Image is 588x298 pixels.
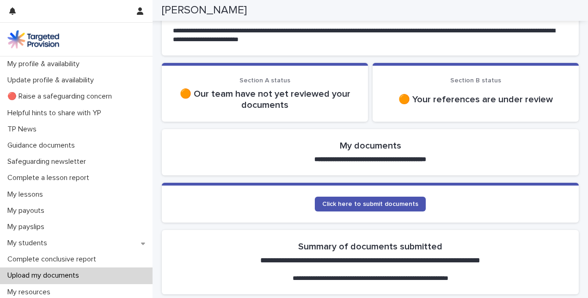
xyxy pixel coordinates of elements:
p: Guidance documents [4,141,82,150]
p: 🟠 Our team have not yet reviewed your documents [173,88,357,111]
p: Update profile & availability [4,76,101,85]
p: TP News [4,125,44,134]
h2: Summary of documents submitted [298,241,442,252]
h2: My documents [340,140,401,151]
span: Click here to submit documents [322,201,418,207]
span: Section A status [239,77,290,84]
p: My profile & availability [4,60,87,68]
a: Click here to submit documents [315,197,426,211]
p: My payslips [4,223,52,231]
p: Helpful hints to share with YP [4,109,109,118]
p: My lessons [4,190,50,199]
p: Complete conclusive report [4,255,104,264]
p: Upload my documents [4,271,86,280]
h2: [PERSON_NAME] [162,4,247,17]
p: Safeguarding newsletter [4,157,93,166]
p: Complete a lesson report [4,174,97,182]
span: Section B status [450,77,501,84]
p: 🔴 Raise a safeguarding concern [4,92,119,101]
p: My resources [4,288,58,297]
p: My payouts [4,206,52,215]
img: M5nRWzHhSzIhMunXDL62 [7,30,59,49]
p: My students [4,239,55,248]
p: 🟠 Your references are under review [384,94,568,105]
